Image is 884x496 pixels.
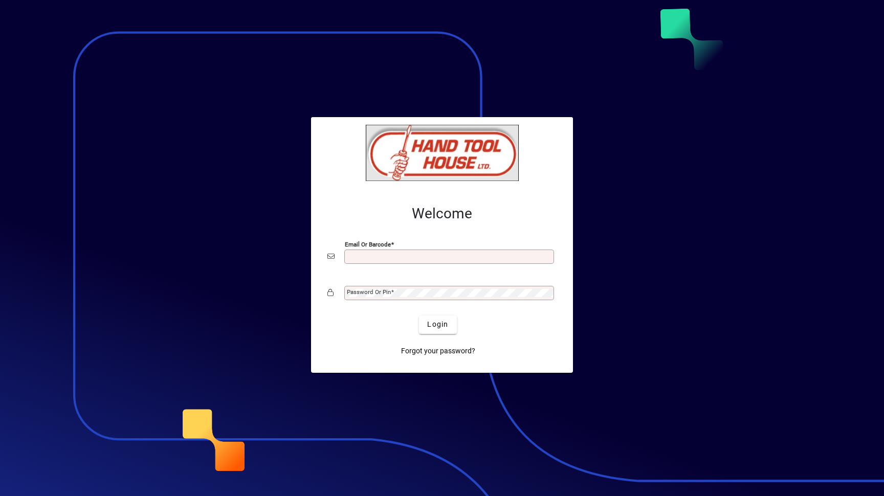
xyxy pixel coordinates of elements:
a: Forgot your password? [397,342,479,360]
span: Login [427,319,448,330]
span: Forgot your password? [401,346,475,356]
button: Login [419,315,456,334]
mat-label: Password or Pin [347,288,391,296]
mat-label: Email or Barcode [345,240,391,247]
h2: Welcome [327,205,557,222]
